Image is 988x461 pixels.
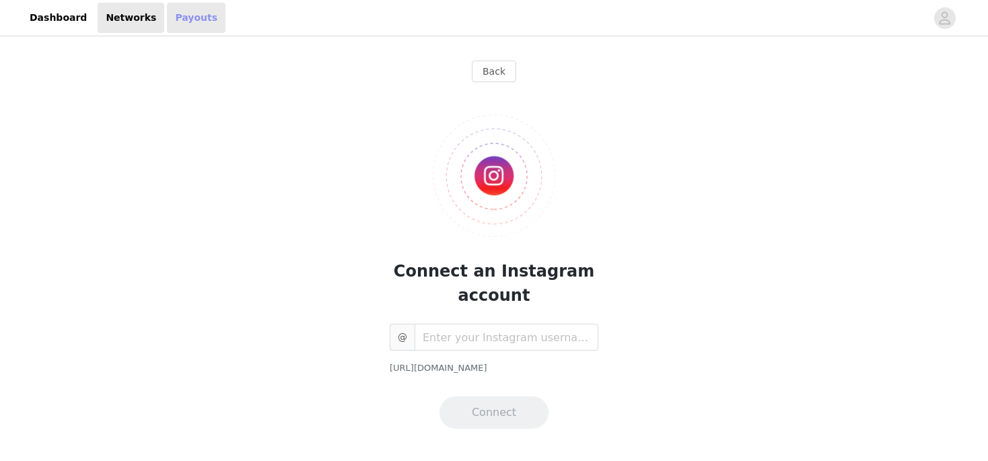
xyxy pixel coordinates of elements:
[415,324,598,351] input: Enter your Instagram username
[394,262,594,305] span: Connect an Instagram account
[938,7,951,29] div: avatar
[439,396,549,429] button: Connect
[433,114,556,238] img: Logo
[98,3,164,33] a: Networks
[390,361,598,375] div: [URL][DOMAIN_NAME]
[472,61,516,82] button: Back
[167,3,225,33] a: Payouts
[390,324,415,351] span: @
[22,3,95,33] a: Dashboard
